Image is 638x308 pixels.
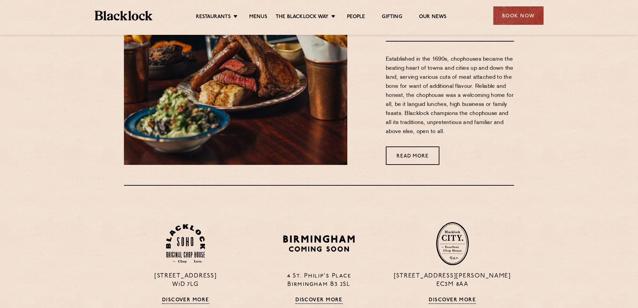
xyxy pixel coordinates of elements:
a: Read More [386,146,439,165]
a: Discover More [295,297,343,304]
p: Established in the 1690s, chophouses became the beating heart of towns and cities up and down the... [386,55,514,136]
img: City-stamp-default.svg [436,222,469,265]
img: Soho-stamp-default.svg [166,224,205,263]
img: BIRMINGHAM-P22_-e1747915156957.png [282,233,356,254]
p: 4 St. Philip's Place Birmingham B3 2SL [257,272,380,289]
a: People [347,14,365,21]
a: Discover More [429,297,476,304]
p: [STREET_ADDRESS] W1D 7LG [124,272,247,289]
a: Menus [249,14,267,21]
img: BL_Textured_Logo-footer-cropped.svg [95,11,153,20]
p: [STREET_ADDRESS][PERSON_NAME] EC3M 8AA [391,272,514,289]
div: Book Now [493,6,544,25]
a: Our News [419,14,447,21]
a: Discover More [162,297,209,304]
a: The Blacklock Way [276,14,329,21]
a: Gifting [382,14,402,21]
a: Restaurants [196,14,231,21]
